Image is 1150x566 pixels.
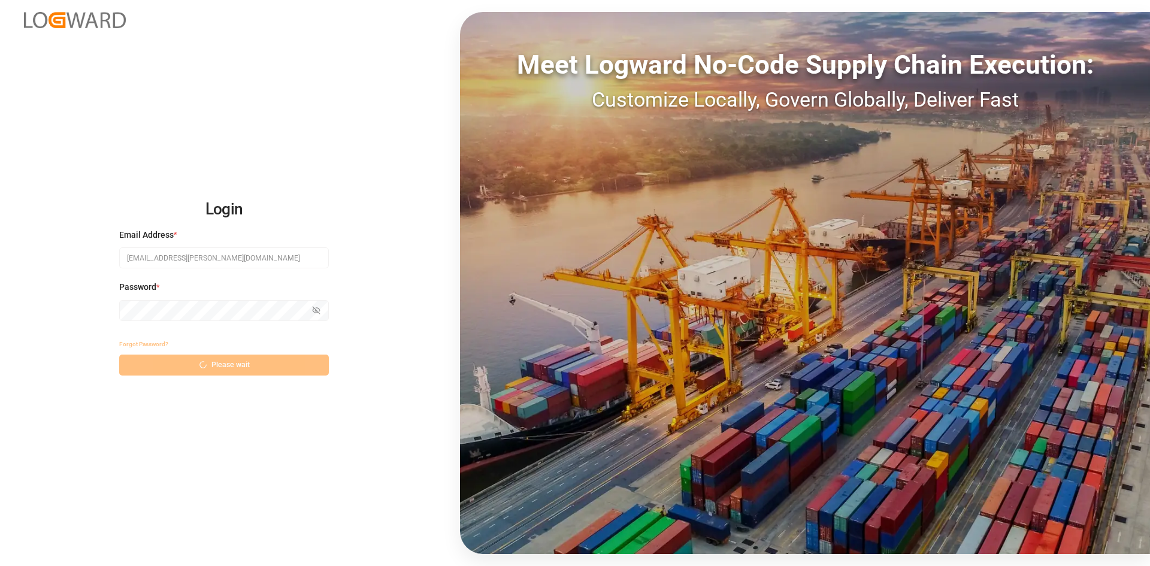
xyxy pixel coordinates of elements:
h2: Login [119,190,329,229]
input: Enter your email [119,247,329,268]
div: Meet Logward No-Code Supply Chain Execution: [460,45,1150,84]
span: Email Address [119,229,174,241]
img: Logward_new_orange.png [24,12,126,28]
span: Password [119,281,156,293]
div: Customize Locally, Govern Globally, Deliver Fast [460,84,1150,115]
